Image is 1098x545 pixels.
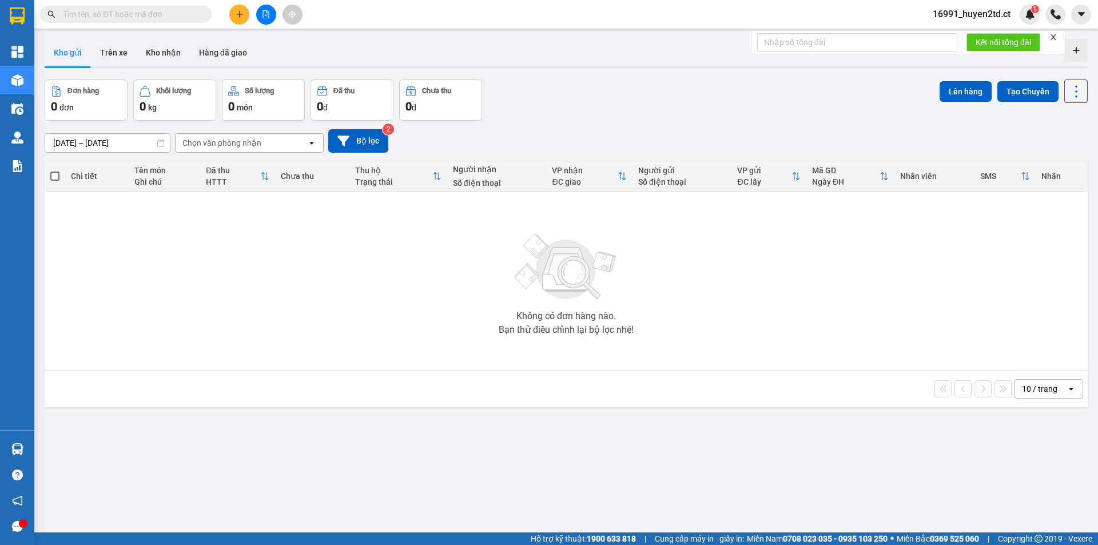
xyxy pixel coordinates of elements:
[328,129,388,153] button: Bộ lọc
[531,532,636,545] span: Hỗ trợ kỹ thuật:
[453,165,541,174] div: Người nhận
[974,161,1036,192] th: Toggle SortBy
[148,103,157,112] span: kg
[311,79,393,121] button: Đã thu0đ
[405,100,412,113] span: 0
[988,532,989,545] span: |
[200,161,275,192] th: Toggle SortBy
[333,87,355,95] div: Đã thu
[45,134,170,152] input: Select a date range.
[281,172,344,181] div: Chưa thu
[1076,9,1087,19] span: caret-down
[1049,33,1057,41] span: close
[133,79,216,121] button: Khối lượng0kg
[256,5,276,25] button: file-add
[51,100,57,113] span: 0
[137,39,190,66] button: Kho nhận
[900,172,969,181] div: Nhân viên
[11,132,23,144] img: warehouse-icon
[1071,5,1091,25] button: caret-down
[422,87,451,95] div: Chưa thu
[399,79,482,121] button: Chưa thu0đ
[45,79,128,121] button: Đơn hàng0đơn
[12,495,23,506] span: notification
[323,103,328,112] span: đ
[940,81,992,102] button: Lên hàng
[638,177,726,186] div: Số điện thoại
[645,532,646,545] span: |
[63,8,198,21] input: Tìm tên, số ĐT hoặc mã đơn
[976,36,1031,49] span: Kết nối tổng đài
[383,124,394,135] sup: 2
[11,443,23,455] img: warehouse-icon
[140,100,146,113] span: 0
[156,87,191,95] div: Khối lượng
[757,33,957,51] input: Nhập số tổng đài
[59,103,74,112] span: đơn
[222,79,305,121] button: Số lượng0món
[1025,9,1035,19] img: icon-new-feature
[47,10,55,18] span: search
[349,161,447,192] th: Toggle SortBy
[499,325,634,335] div: Bạn thử điều chỉnh lại bộ lọc nhé!
[237,103,253,112] span: món
[236,10,244,18] span: plus
[731,161,806,192] th: Toggle SortBy
[11,74,23,86] img: warehouse-icon
[229,5,249,25] button: plus
[307,138,316,148] svg: open
[1041,172,1081,181] div: Nhãn
[1067,384,1076,393] svg: open
[228,100,234,113] span: 0
[134,177,194,186] div: Ghi chú
[930,534,979,543] strong: 0369 525 060
[655,532,744,545] span: Cung cấp máy in - giấy in:
[71,172,122,181] div: Chi tiết
[509,227,623,307] img: svg+xml;base64,PHN2ZyBjbGFzcz0ibGlzdC1wbHVnX19zdmciIHhtbG5zPSJodHRwOi8vd3d3LnczLm9yZy8yMDAwL3N2Zy...
[453,178,541,188] div: Số điện thoại
[67,87,99,95] div: Đơn hàng
[288,10,296,18] span: aim
[737,166,791,175] div: VP gửi
[11,103,23,115] img: warehouse-icon
[355,166,432,175] div: Thu hộ
[747,532,888,545] span: Miền Nam
[1035,535,1043,543] span: copyright
[134,166,194,175] div: Tên món
[552,177,618,186] div: ĐC giao
[737,177,791,186] div: ĐC lấy
[182,137,261,149] div: Chọn văn phòng nhận
[11,160,23,172] img: solution-icon
[890,536,894,541] span: ⚪️
[45,39,91,66] button: Kho gửi
[966,33,1040,51] button: Kết nối tổng đài
[190,39,256,66] button: Hàng đã giao
[11,46,23,58] img: dashboard-icon
[924,7,1020,21] span: 16991_huyen2td.ct
[262,10,270,18] span: file-add
[283,5,303,25] button: aim
[783,534,888,543] strong: 0708 023 035 - 0935 103 250
[12,470,23,480] span: question-circle
[516,312,616,321] div: Không có đơn hàng nào.
[638,166,726,175] div: Người gửi
[552,166,618,175] div: VP nhận
[812,166,880,175] div: Mã GD
[587,534,636,543] strong: 1900 633 818
[806,161,894,192] th: Toggle SortBy
[812,177,880,186] div: Ngày ĐH
[12,521,23,532] span: message
[355,177,432,186] div: Trạng thái
[980,172,1021,181] div: SMS
[1031,5,1039,13] sup: 1
[10,7,25,25] img: logo-vxr
[1022,383,1057,395] div: 10 / trang
[245,87,274,95] div: Số lượng
[997,81,1059,102] button: Tạo Chuyến
[206,166,260,175] div: Đã thu
[412,103,416,112] span: đ
[1065,39,1088,62] div: Tạo kho hàng mới
[897,532,979,545] span: Miền Bắc
[206,177,260,186] div: HTTT
[546,161,632,192] th: Toggle SortBy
